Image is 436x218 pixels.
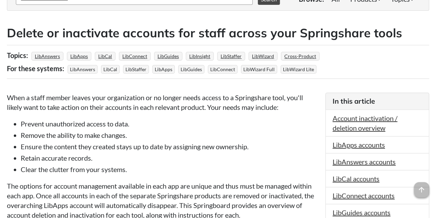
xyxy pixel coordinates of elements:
a: Account inactivation / deletion overview [333,114,397,132]
a: arrow_upward [414,183,429,191]
li: Clear the clutter from your systems. [21,164,318,174]
div: Topics: [7,49,30,62]
span: LibWizard Lite [281,65,316,74]
a: LibCal accounts [333,174,379,183]
li: Remove the ability to make changes. [21,130,318,140]
a: LibConnect [121,51,148,61]
p: When a staff member leaves your organization or no longer needs access to a Springshare tool, you... [7,93,318,112]
span: LibGuides [178,65,204,74]
h2: Delete or inactivate accounts for staff across your Springshare tools [7,25,429,41]
li: Prevent unauthorized access to data. [21,119,318,129]
a: LibApps [69,51,89,61]
a: LibApps accounts [333,141,385,149]
h3: In this article [333,96,422,106]
a: LibCal [97,51,113,61]
li: Ensure the content they created stays up to date by assigning new ownership. [21,142,318,151]
a: LibInsight [188,51,211,61]
a: Cross-Product [283,51,317,61]
a: LibConnect accounts [333,191,395,200]
span: LibAnswers [68,65,98,74]
a: LibStaffer [220,51,243,61]
div: For these systems: [7,62,66,75]
span: LibWizard Full [241,65,277,74]
a: LibGuides accounts [333,208,391,217]
span: arrow_upward [414,182,429,197]
span: LibConnect [208,65,237,74]
span: LibCal [101,65,120,74]
span: LibStaffer [123,65,149,74]
a: LibAnswers [34,51,61,61]
li: Retain accurate records. [21,153,318,163]
a: LibGuides [156,51,180,61]
a: LibAnswers accounts [333,158,396,166]
a: LibWizard [251,51,275,61]
span: LibApps [152,65,175,74]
